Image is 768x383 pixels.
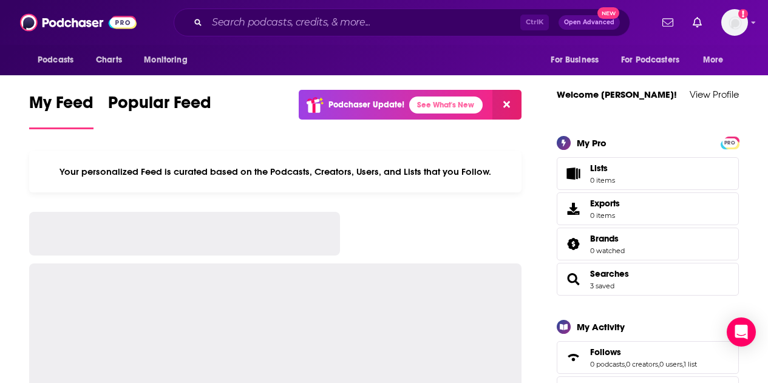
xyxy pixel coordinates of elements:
span: Podcasts [38,52,73,69]
span: 0 items [590,176,615,185]
div: Search podcasts, credits, & more... [174,8,630,36]
a: My Feed [29,92,93,129]
a: Welcome [PERSON_NAME]! [557,89,677,100]
button: Open AdvancedNew [559,15,620,30]
div: My Activity [577,321,625,333]
button: open menu [695,49,739,72]
a: See What's New [409,97,483,114]
span: Brands [590,233,619,244]
a: 1 list [684,360,697,368]
a: Exports [557,192,739,225]
span: , [658,360,659,368]
span: Charts [96,52,122,69]
a: 3 saved [590,282,614,290]
a: 0 podcasts [590,360,625,368]
span: Follows [590,347,621,358]
button: Show profile menu [721,9,748,36]
a: 0 watched [590,246,625,255]
span: Follows [557,341,739,374]
span: Lists [590,163,608,174]
a: Lists [557,157,739,190]
a: Searches [590,268,629,279]
span: Brands [557,228,739,260]
span: More [703,52,724,69]
span: New [597,7,619,19]
span: 0 items [590,211,620,220]
span: My Feed [29,92,93,120]
button: open menu [29,49,89,72]
a: Searches [561,271,585,288]
span: Logged in as emilyjherman [721,9,748,36]
a: 0 users [659,360,682,368]
a: Follows [561,349,585,366]
span: For Podcasters [621,52,679,69]
span: Lists [590,163,615,174]
a: Popular Feed [108,92,211,129]
div: Open Intercom Messenger [727,317,756,347]
span: Monitoring [144,52,187,69]
button: open menu [542,49,614,72]
span: Exports [590,198,620,209]
svg: Add a profile image [738,9,748,19]
img: User Profile [721,9,748,36]
a: PRO [722,137,737,146]
span: Open Advanced [564,19,614,25]
span: Searches [557,263,739,296]
div: My Pro [577,137,607,149]
p: Podchaser Update! [328,100,404,110]
span: Popular Feed [108,92,211,120]
a: Brands [590,233,625,244]
a: Follows [590,347,697,358]
a: Show notifications dropdown [688,12,707,33]
span: Exports [561,200,585,217]
span: PRO [722,138,737,147]
div: Your personalized Feed is curated based on the Podcasts, Creators, Users, and Lists that you Follow. [29,151,522,192]
a: Show notifications dropdown [658,12,678,33]
a: Brands [561,236,585,253]
button: open menu [613,49,697,72]
img: Podchaser - Follow, Share and Rate Podcasts [20,11,137,34]
input: Search podcasts, credits, & more... [207,13,520,32]
a: 0 creators [626,360,658,368]
span: Lists [561,165,585,182]
button: open menu [135,49,203,72]
span: , [682,360,684,368]
a: Charts [88,49,129,72]
span: , [625,360,626,368]
span: Ctrl K [520,15,549,30]
span: For Business [551,52,599,69]
a: View Profile [690,89,739,100]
